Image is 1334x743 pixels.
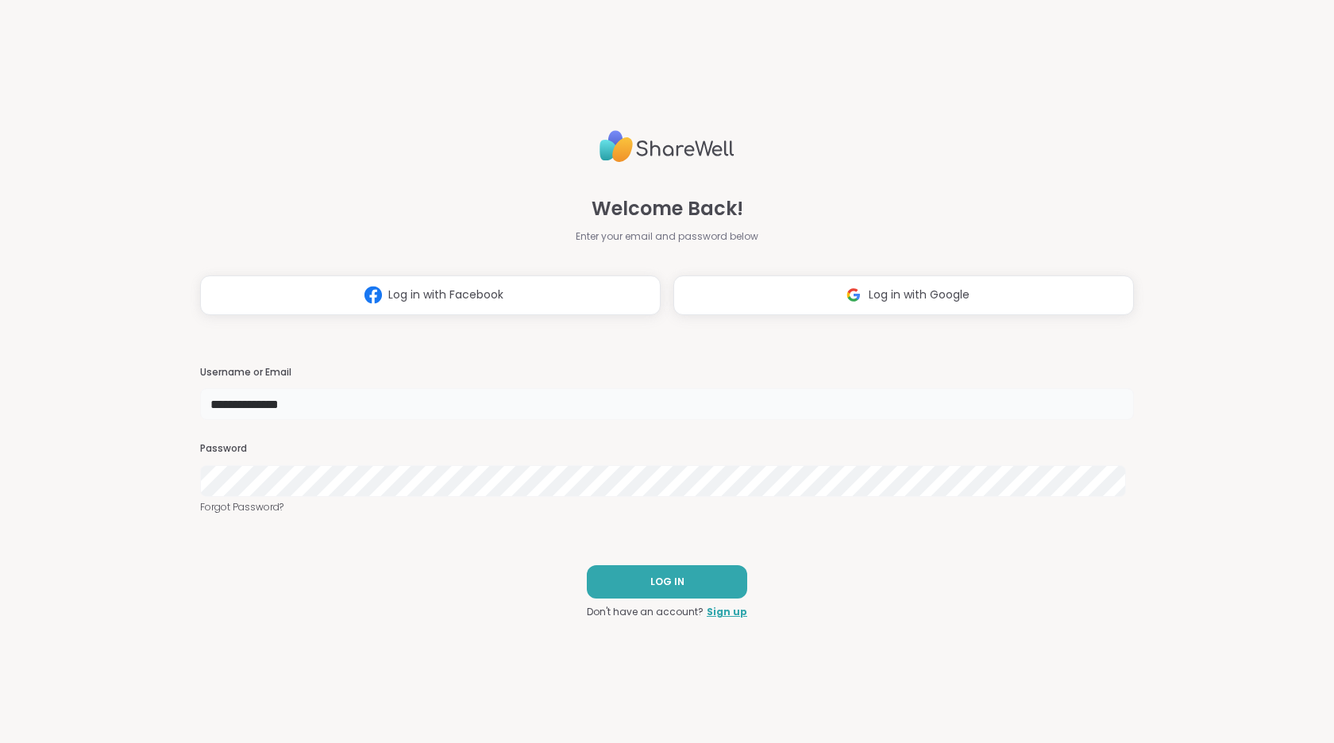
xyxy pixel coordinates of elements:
[200,366,1134,379] h3: Username or Email
[576,229,758,244] span: Enter your email and password below
[592,194,743,223] span: Welcome Back!
[200,500,1134,514] a: Forgot Password?
[587,565,747,599] button: LOG IN
[650,575,684,589] span: LOG IN
[839,280,869,310] img: ShareWell Logomark
[358,280,388,310] img: ShareWell Logomark
[200,442,1134,456] h3: Password
[388,287,503,303] span: Log in with Facebook
[673,275,1134,315] button: Log in with Google
[587,605,704,619] span: Don't have an account?
[707,605,747,619] a: Sign up
[869,287,970,303] span: Log in with Google
[600,124,734,169] img: ShareWell Logo
[200,275,661,315] button: Log in with Facebook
